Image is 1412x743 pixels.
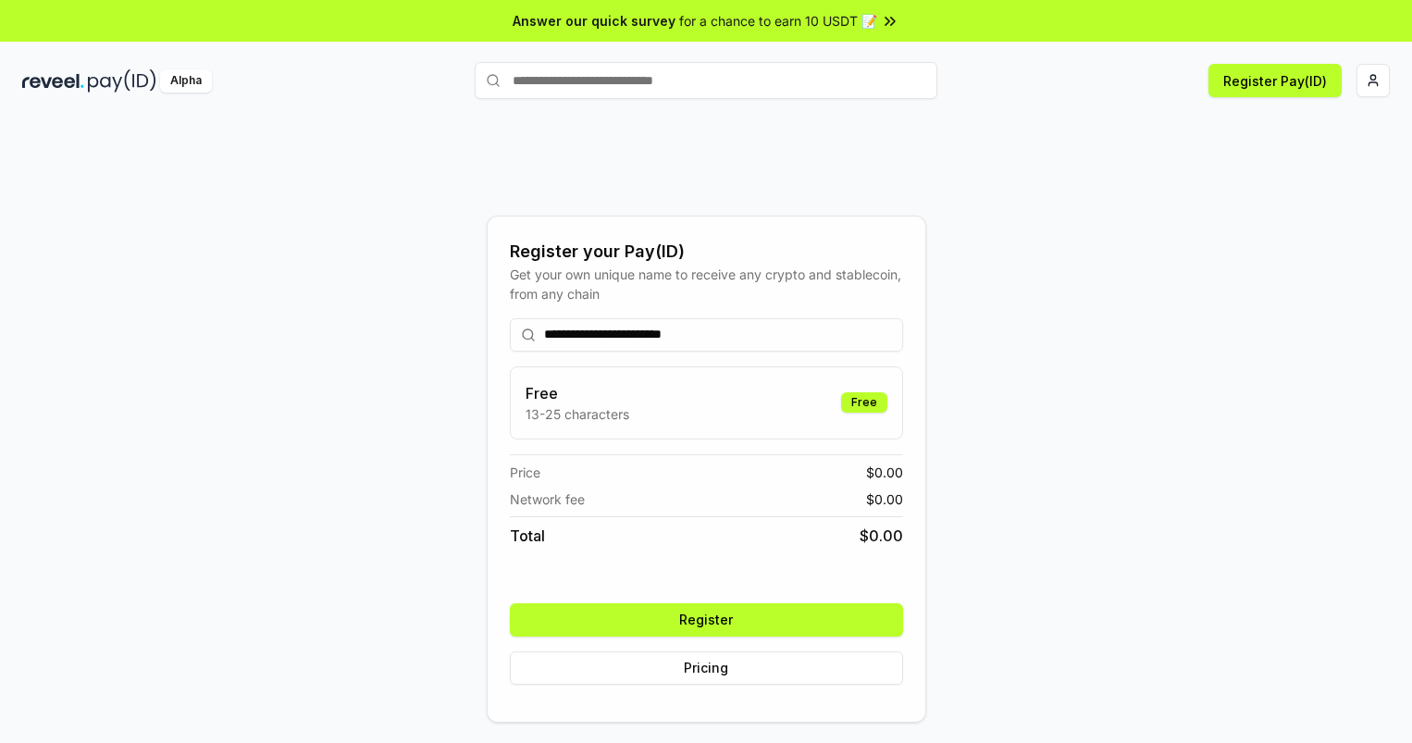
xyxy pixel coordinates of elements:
[160,69,212,93] div: Alpha
[510,651,903,685] button: Pricing
[510,463,540,482] span: Price
[510,239,903,265] div: Register your Pay(ID)
[860,525,903,547] span: $ 0.00
[866,489,903,509] span: $ 0.00
[1208,64,1342,97] button: Register Pay(ID)
[866,463,903,482] span: $ 0.00
[510,265,903,303] div: Get your own unique name to receive any crypto and stablecoin, from any chain
[510,489,585,509] span: Network fee
[88,69,156,93] img: pay_id
[22,69,84,93] img: reveel_dark
[510,525,545,547] span: Total
[510,603,903,637] button: Register
[679,11,877,31] span: for a chance to earn 10 USDT 📝
[841,392,887,413] div: Free
[513,11,675,31] span: Answer our quick survey
[526,404,629,424] p: 13-25 characters
[526,382,629,404] h3: Free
